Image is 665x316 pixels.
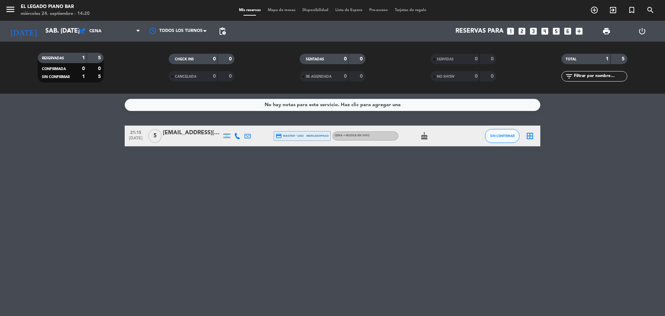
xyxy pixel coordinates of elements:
[299,8,332,12] span: Disponibilidad
[491,57,495,61] strong: 0
[575,27,584,36] i: add_box
[264,8,299,12] span: Mapa de mesas
[638,27,646,35] i: power_settings_new
[21,3,90,10] div: El Legado Piano Bar
[604,4,622,16] span: WALK IN
[491,74,495,79] strong: 0
[82,74,85,79] strong: 1
[475,57,478,61] strong: 0
[344,74,347,79] strong: 0
[265,101,401,109] div: No hay notas para este servicio. Haz clic para agregar una
[622,57,626,61] strong: 5
[42,67,66,71] span: CONFIRMADA
[420,132,428,140] i: cake
[360,74,364,79] strong: 0
[565,72,573,80] i: filter_list
[42,57,64,60] span: RESERVADAS
[563,27,572,36] i: looks_6
[127,128,144,136] span: 21:15
[585,4,604,16] span: RESERVAR MESA
[624,21,660,42] div: LOG OUT
[163,128,222,137] div: [EMAIL_ADDRESS][DOMAIN_NAME]
[89,29,101,34] span: Cena
[64,27,73,35] i: arrow_drop_down
[42,75,70,79] span: SIN CONFIRMAR
[552,27,561,36] i: looks_5
[526,132,534,140] i: border_all
[229,74,233,79] strong: 0
[82,55,85,60] strong: 1
[641,4,660,16] span: BUSCAR
[455,28,504,35] span: Reservas para
[517,27,526,36] i: looks_two
[506,27,515,36] i: looks_one
[236,8,264,12] span: Mis reservas
[5,4,16,15] i: menu
[213,57,216,61] strong: 0
[218,27,227,35] span: pending_actions
[229,57,233,61] strong: 0
[606,57,609,61] strong: 1
[276,133,304,139] span: master * 2302
[566,58,576,61] span: TOTAL
[332,8,366,12] span: Lista de Espera
[540,27,549,36] i: looks_4
[475,74,478,79] strong: 0
[335,134,370,137] span: CENA + MUSICA EN VIVO
[344,57,347,61] strong: 0
[98,66,102,71] strong: 0
[590,6,598,14] i: add_circle_outline
[21,10,90,17] div: miércoles 24. septiembre - 14:20
[529,27,538,36] i: looks_3
[360,57,364,61] strong: 0
[573,72,627,80] input: Filtrar por nombre...
[485,129,520,143] button: SIN CONFIRMAR
[98,74,102,79] strong: 5
[82,66,85,71] strong: 0
[437,75,454,78] span: NO SHOW
[622,4,641,16] span: Reserva especial
[391,8,430,12] span: Tarjetas de regalo
[437,58,454,61] span: SERVIDAS
[306,58,324,61] span: SENTADAS
[127,136,144,144] span: [DATE]
[5,24,42,39] i: [DATE]
[609,6,617,14] i: exit_to_app
[646,6,655,14] i: search
[306,75,331,78] span: RE AGENDADA
[276,133,282,139] i: credit_card
[5,4,16,17] button: menu
[175,58,194,61] span: CHECK INS
[602,27,611,35] span: print
[98,55,102,60] strong: 5
[490,134,515,138] span: SIN CONFIRMAR
[366,8,391,12] span: Pre-acceso
[175,75,196,78] span: CANCELADA
[628,6,636,14] i: turned_in_not
[307,134,329,138] span: mercadopago
[148,129,162,143] span: 5
[213,74,216,79] strong: 0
